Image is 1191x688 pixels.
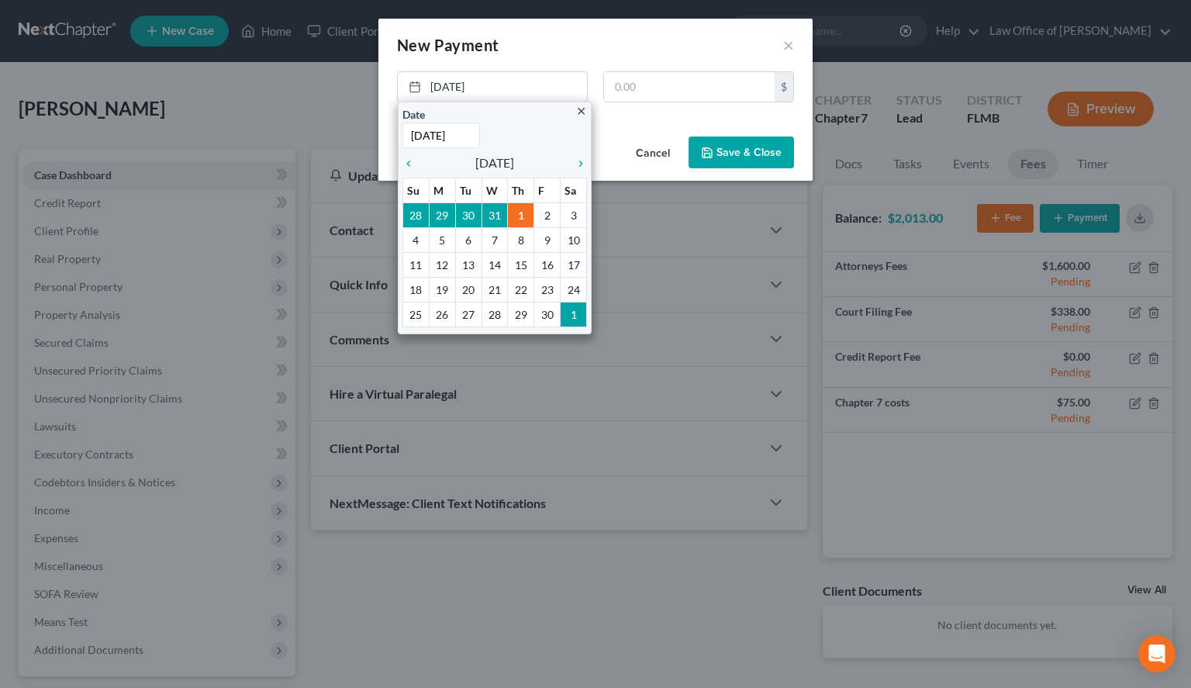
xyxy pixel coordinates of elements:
i: chevron_left [402,157,423,170]
td: 23 [534,277,561,302]
td: 8 [508,227,534,252]
a: close [575,102,587,119]
th: Th [508,178,534,202]
a: [DATE] [398,72,587,102]
td: 14 [482,252,508,277]
td: 27 [455,302,482,327]
td: 12 [429,252,455,277]
button: × [783,36,794,54]
td: 18 [403,277,430,302]
td: 1 [508,202,534,227]
a: chevron_left [402,154,423,172]
td: 16 [534,252,561,277]
th: W [482,178,508,202]
td: 15 [508,252,534,277]
td: 24 [561,277,587,302]
td: 11 [403,252,430,277]
td: 17 [561,252,587,277]
i: chevron_right [567,157,587,170]
th: Su [403,178,430,202]
td: 30 [534,302,561,327]
td: 20 [455,277,482,302]
th: Sa [561,178,587,202]
td: 29 [508,302,534,327]
td: 30 [455,202,482,227]
span: New Payment [397,36,499,54]
td: 7 [482,227,508,252]
td: 31 [482,202,508,227]
th: F [534,178,561,202]
div: $ [775,72,793,102]
td: 28 [482,302,508,327]
div: Open Intercom Messenger [1138,635,1175,672]
input: 1/1/2013 [402,123,480,148]
td: 3 [561,202,587,227]
td: 28 [403,202,430,227]
th: Tu [455,178,482,202]
td: 10 [561,227,587,252]
input: 0.00 [604,72,775,102]
td: 29 [429,202,455,227]
label: Date [402,106,425,123]
td: 4 [403,227,430,252]
a: chevron_right [567,154,587,172]
button: Cancel [623,138,682,169]
td: 25 [403,302,430,327]
td: 1 [561,302,587,327]
i: close [575,105,587,117]
span: [DATE] [475,154,514,172]
td: 26 [429,302,455,327]
td: 21 [482,277,508,302]
td: 13 [455,252,482,277]
td: 22 [508,277,534,302]
button: Save & Close [689,137,794,169]
th: M [429,178,455,202]
td: 19 [429,277,455,302]
td: 9 [534,227,561,252]
td: 6 [455,227,482,252]
td: 2 [534,202,561,227]
td: 5 [429,227,455,252]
